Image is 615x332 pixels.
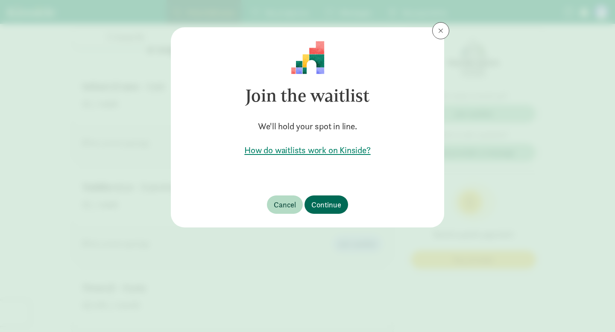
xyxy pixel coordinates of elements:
h3: Join the waitlist [184,74,430,117]
button: Continue [305,195,348,214]
span: Continue [311,199,341,210]
span: Cancel [274,199,296,210]
button: Cancel [267,195,303,214]
a: How do waitlists work on Kinside? [184,144,430,156]
h5: We'll hold your spot in line. [184,120,430,132]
